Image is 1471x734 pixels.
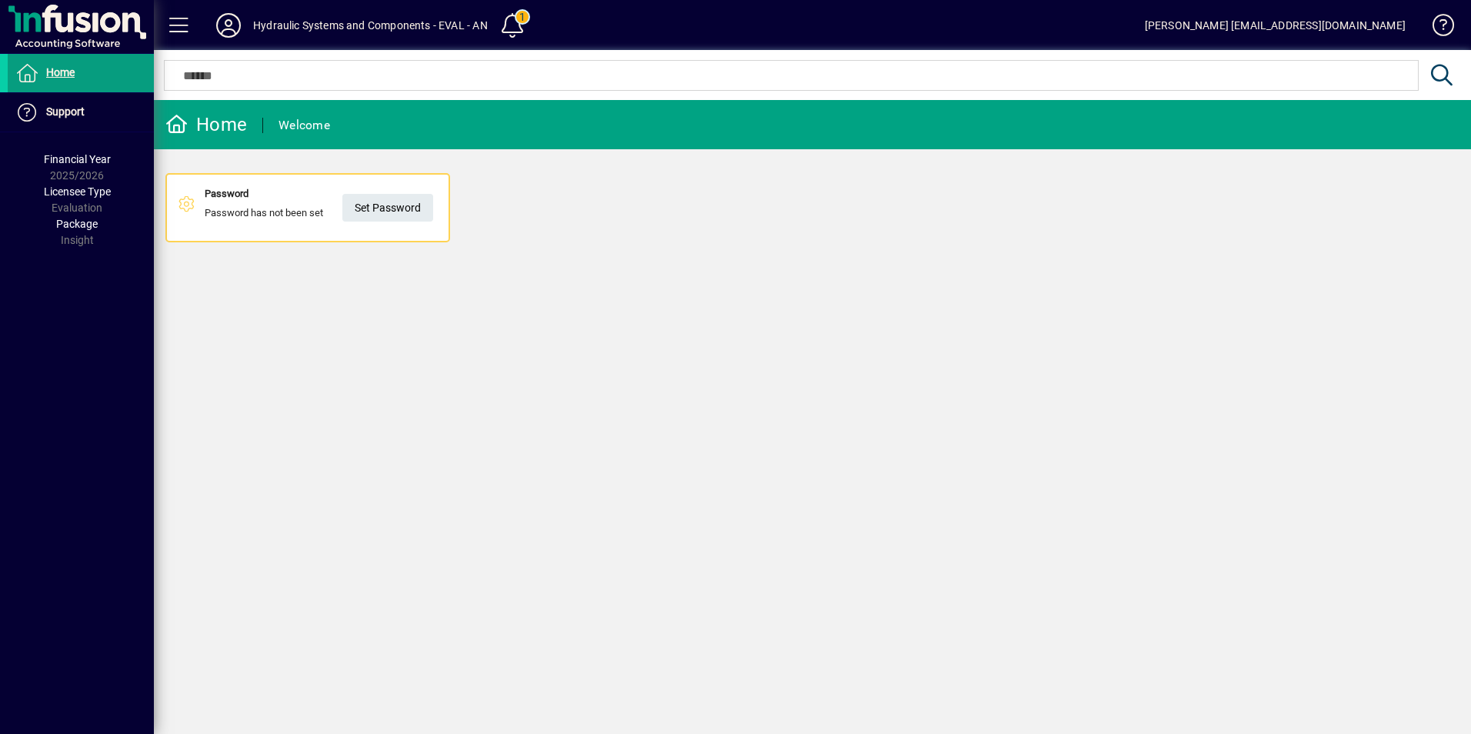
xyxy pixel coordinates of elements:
[253,13,488,38] div: Hydraulic Systems and Components - EVAL - AN
[342,194,433,222] a: Set Password
[205,186,323,202] div: Password
[44,153,111,165] span: Financial Year
[46,105,85,118] span: Support
[8,93,154,132] a: Support
[355,195,421,221] span: Set Password
[204,12,253,39] button: Profile
[1421,3,1452,53] a: Knowledge Base
[205,186,323,229] div: Password has not been set
[1145,13,1406,38] div: [PERSON_NAME] [EMAIL_ADDRESS][DOMAIN_NAME]
[46,66,75,78] span: Home
[279,113,330,138] div: Welcome
[165,112,247,137] div: Home
[56,218,98,230] span: Package
[44,185,111,198] span: Licensee Type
